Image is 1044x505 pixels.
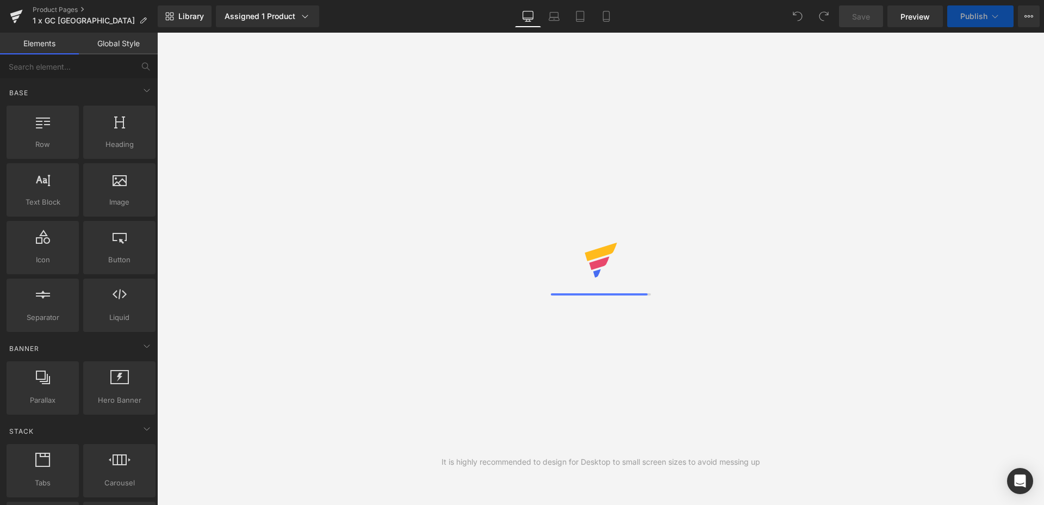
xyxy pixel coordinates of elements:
span: Image [86,196,152,208]
a: New Library [158,5,212,27]
span: Separator [10,312,76,323]
div: It is highly recommended to design for Desktop to small screen sizes to avoid messing up [442,456,760,468]
span: Row [10,139,76,150]
span: Save [852,11,870,22]
a: Global Style [79,33,158,54]
span: Stack [8,426,35,436]
div: Open Intercom Messenger [1007,468,1033,494]
a: Laptop [541,5,567,27]
a: Preview [887,5,943,27]
a: Desktop [515,5,541,27]
div: Assigned 1 Product [225,11,310,22]
span: Publish [960,12,987,21]
a: Tablet [567,5,593,27]
span: Button [86,254,152,266]
span: Text Block [10,196,76,208]
span: 1 x GC [GEOGRAPHIC_DATA] [33,16,135,25]
span: Carousel [86,477,152,489]
span: Tabs [10,477,76,489]
button: Publish [947,5,1014,27]
span: Library [178,11,204,21]
button: More [1018,5,1040,27]
span: Liquid [86,312,152,323]
span: Base [8,88,29,98]
span: Hero Banner [86,395,152,406]
span: Parallax [10,395,76,406]
span: Heading [86,139,152,150]
a: Mobile [593,5,619,27]
span: Preview [900,11,930,22]
button: Undo [787,5,809,27]
span: Icon [10,254,76,266]
button: Redo [813,5,835,27]
span: Banner [8,343,40,354]
a: Product Pages [33,5,158,14]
